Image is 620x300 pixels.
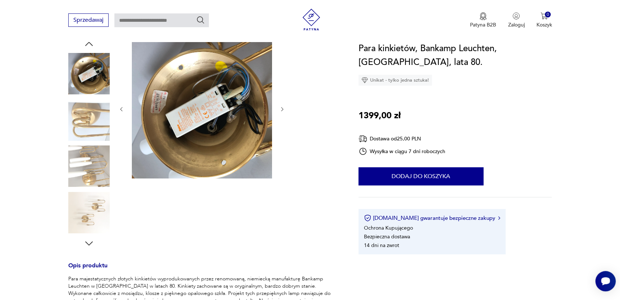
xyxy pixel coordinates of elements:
[470,12,496,28] button: Patyna B2B
[132,38,272,178] img: Zdjęcie produktu Para kinkietów, Bankamp Leuchten, Niemcy, lata 80.
[68,263,341,275] h3: Opis produktu
[68,18,109,23] a: Sprzedawaj
[364,242,399,249] li: 14 dni na zwrot
[358,134,446,143] div: Dostawa od 25,00 PLN
[540,12,548,20] img: Ikona koszyka
[512,12,520,20] img: Ikonka użytkownika
[508,12,524,28] button: Zaloguj
[470,21,496,28] p: Patyna B2B
[68,99,110,141] img: Zdjęcie produktu Para kinkietów, Bankamp Leuchten, Niemcy, lata 80.
[364,214,371,222] img: Ikona certyfikatu
[364,233,410,240] li: Bezpieczna dostawa
[498,216,500,220] img: Ikona strzałki w prawo
[68,13,109,27] button: Sprzedawaj
[68,53,110,94] img: Zdjęcie produktu Para kinkietów, Bankamp Leuchten, Niemcy, lata 80.
[68,192,110,233] img: Zdjęcie produktu Para kinkietów, Bankamp Leuchten, Niemcy, lata 80.
[358,167,483,185] button: Dodaj do koszyka
[358,134,367,143] img: Ikona dostawy
[545,12,551,18] div: 0
[358,147,446,156] div: Wysyłka w ciągu 7 dni roboczych
[361,77,368,83] img: Ikona diamentu
[358,42,552,69] h1: Para kinkietów, Bankamp Leuchten, [GEOGRAPHIC_DATA], lata 80.
[536,21,552,28] p: Koszyk
[508,21,524,28] p: Zaloguj
[358,75,432,86] div: Unikat - tylko jedna sztuka!
[300,9,322,30] img: Patyna - sklep z meblami i dekoracjami vintage
[364,214,500,222] button: [DOMAIN_NAME] gwarantuje bezpieczne zakupy
[595,271,616,291] iframe: Smartsupp widget button
[479,12,487,20] img: Ikona medalu
[196,16,205,24] button: Szukaj
[536,12,552,28] button: 0Koszyk
[358,109,401,123] p: 1399,00 zł
[364,225,413,231] li: Ochrona Kupującego
[470,12,496,28] a: Ikona medaluPatyna B2B
[68,145,110,187] img: Zdjęcie produktu Para kinkietów, Bankamp Leuchten, Niemcy, lata 80.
